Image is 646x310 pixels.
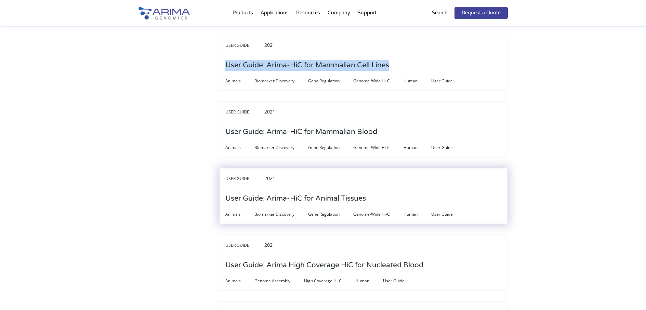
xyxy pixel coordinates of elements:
span: Human [404,210,431,218]
span: Animals [225,277,254,285]
span: Gene Regulation [308,77,353,85]
span: 2021 [264,42,275,48]
span: Biomarker Discovery [254,77,308,85]
a: User Guide: Arima High Coverage HiC for Nucleated Blood [225,261,423,269]
span: Genome-Wide Hi-C [353,77,404,85]
span: 2021 [264,108,275,115]
h3: User Guide: Arima-HiC for Animal Tissues [225,188,366,209]
span: High Coverage Hi-C [304,277,355,285]
span: 2021 [264,242,275,248]
span: Animals [225,210,254,218]
span: Gene Regulation [308,210,353,218]
img: Arima-Genomics-logo [139,7,190,19]
h3: User Guide: Arima High Coverage HiC for Nucleated Blood [225,255,423,276]
span: Animals [225,144,254,152]
a: User Guide: Arima-HiC for Animal Tissues [225,195,366,202]
span: User Guide [225,175,263,183]
span: User Guide [431,144,466,152]
span: User Guide [383,277,418,285]
span: User Guide [225,108,263,116]
p: Search [432,9,448,17]
h3: User Guide: Arima-HiC for Mammalian Blood [225,121,377,143]
span: Animals [225,77,254,85]
a: Request a Quote [454,7,508,19]
span: Human [404,144,431,152]
a: User Guide: Arima-HiC for Mammalian Blood [225,128,377,136]
span: Genome-Wide Hi-C [353,144,404,152]
a: User Guide: Arima-HiC for Mammalian Cell Lines [225,62,389,69]
span: Genome-Wide Hi-C [353,210,404,218]
span: Human [404,77,431,85]
span: Biomarker Discovery [254,144,308,152]
span: User Guide [431,77,466,85]
span: Biomarker Discovery [254,210,308,218]
span: User Guide [225,41,263,50]
h3: User Guide: Arima-HiC for Mammalian Cell Lines [225,55,389,76]
span: 2021 [264,175,275,181]
span: User Guide [431,210,466,218]
span: Gene Regulation [308,144,353,152]
span: Genome Assembly [254,277,304,285]
span: Human [355,277,383,285]
span: User Guide [225,241,263,250]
